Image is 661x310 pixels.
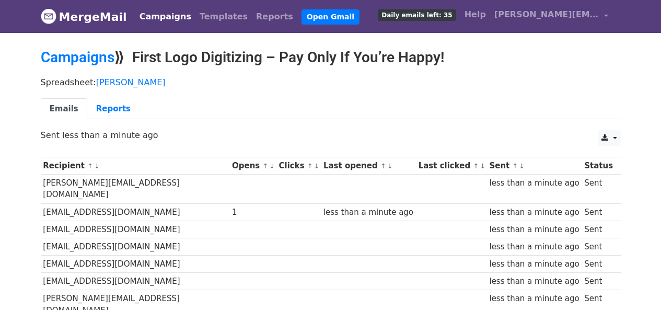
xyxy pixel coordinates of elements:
[41,8,56,24] img: MergeMail logo
[489,258,579,270] div: less than a minute ago
[307,162,313,170] a: ↑
[473,162,479,170] a: ↑
[41,203,230,221] td: [EMAIL_ADDRESS][DOMAIN_NAME]
[489,241,579,253] div: less than a minute ago
[41,256,230,273] td: [EMAIL_ADDRESS][DOMAIN_NAME]
[41,49,621,66] h2: ⟫ First Logo Digitizing – Pay Only If You’re Happy!
[96,77,166,87] a: [PERSON_NAME]
[380,162,386,170] a: ↑
[323,206,413,219] div: less than a minute ago
[582,256,615,273] td: Sent
[378,9,456,21] span: Daily emails left: 35
[582,157,615,175] th: Status
[41,157,230,175] th: Recipient
[41,238,230,255] td: [EMAIL_ADDRESS][DOMAIN_NAME]
[582,203,615,221] td: Sent
[269,162,275,170] a: ↓
[416,157,487,175] th: Last clicked
[87,98,140,120] a: Reports
[494,8,599,21] span: [PERSON_NAME][EMAIL_ADDRESS][DOMAIN_NAME]
[582,273,615,290] td: Sent
[582,221,615,238] td: Sent
[41,273,230,290] td: [EMAIL_ADDRESS][DOMAIN_NAME]
[41,221,230,238] td: [EMAIL_ADDRESS][DOMAIN_NAME]
[87,162,93,170] a: ↑
[41,175,230,204] td: [PERSON_NAME][EMAIL_ADDRESS][DOMAIN_NAME]
[513,162,518,170] a: ↑
[314,162,320,170] a: ↓
[519,162,525,170] a: ↓
[489,293,579,305] div: less than a minute ago
[582,175,615,204] td: Sent
[489,275,579,288] div: less than a minute ago
[262,162,268,170] a: ↑
[229,157,276,175] th: Opens
[487,157,582,175] th: Sent
[489,224,579,236] div: less than a minute ago
[41,77,621,88] p: Spreadsheet:
[321,157,416,175] th: Last opened
[94,162,100,170] a: ↓
[232,206,274,219] div: 1
[195,6,252,27] a: Templates
[582,238,615,255] td: Sent
[374,4,460,25] a: Daily emails left: 35
[252,6,297,27] a: Reports
[276,157,321,175] th: Clicks
[387,162,393,170] a: ↓
[41,6,127,28] a: MergeMail
[301,9,360,25] a: Open Gmail
[41,98,87,120] a: Emails
[460,4,490,25] a: Help
[135,6,195,27] a: Campaigns
[489,206,579,219] div: less than a minute ago
[41,49,114,66] a: Campaigns
[489,177,579,189] div: less than a minute ago
[41,130,621,141] p: Sent less than a minute ago
[490,4,612,29] a: [PERSON_NAME][EMAIL_ADDRESS][DOMAIN_NAME]
[480,162,485,170] a: ↓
